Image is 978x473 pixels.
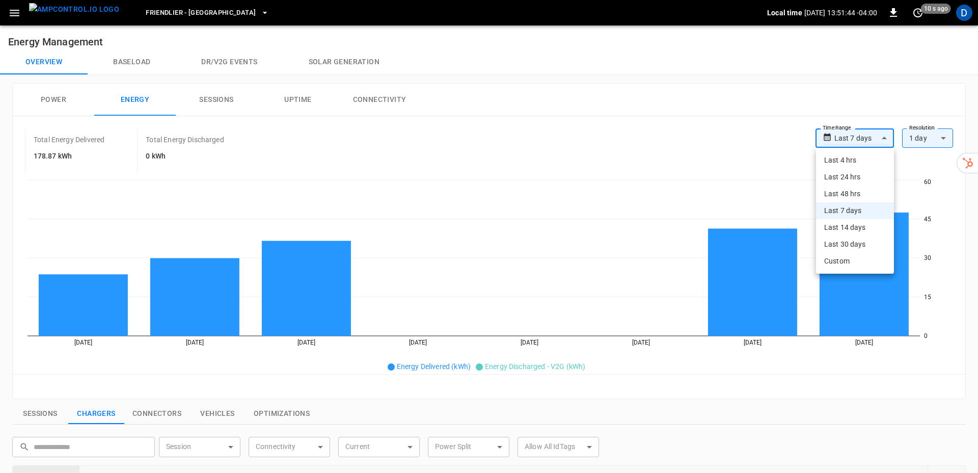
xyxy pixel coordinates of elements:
[816,169,894,186] li: Last 24 hrs
[816,236,894,253] li: Last 30 days
[816,253,894,270] li: Custom
[816,202,894,219] li: Last 7 days
[816,219,894,236] li: Last 14 days
[816,186,894,202] li: Last 48 hrs
[816,152,894,169] li: Last 4 hrs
